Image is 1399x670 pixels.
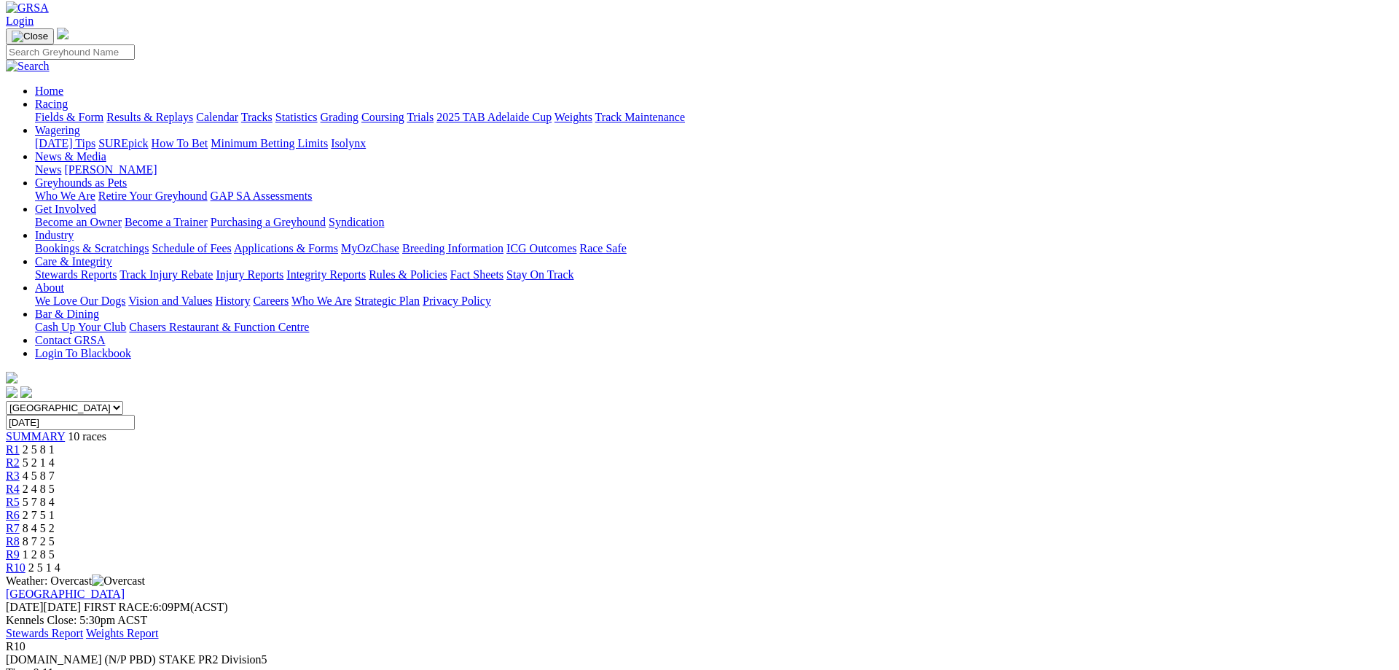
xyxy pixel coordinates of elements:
[6,601,44,613] span: [DATE]
[211,216,326,228] a: Purchasing a Greyhound
[84,601,152,613] span: FIRST RACE:
[329,216,384,228] a: Syndication
[23,470,55,482] span: 4 5 8 7
[554,111,592,123] a: Weights
[6,483,20,495] span: R4
[92,574,145,588] img: Overcast
[35,268,117,281] a: Stewards Reports
[98,190,208,202] a: Retire Your Greyhound
[286,268,366,281] a: Integrity Reports
[6,443,20,456] a: R1
[331,137,366,149] a: Isolynx
[28,561,60,574] span: 2 5 1 4
[119,268,213,281] a: Track Injury Rebate
[6,588,125,600] a: [GEOGRAPHIC_DATA]
[361,111,404,123] a: Coursing
[6,415,135,430] input: Select date
[23,443,55,456] span: 2 5 8 1
[6,548,20,561] a: R9
[129,321,309,333] a: Chasers Restaurant & Function Centre
[20,386,32,398] img: twitter.svg
[6,470,20,482] a: R3
[35,295,125,307] a: We Love Our Dogs
[23,548,55,561] span: 1 2 8 5
[6,640,26,653] span: R10
[241,111,273,123] a: Tracks
[35,347,131,359] a: Login To Blackbook
[506,268,573,281] a: Stay On Track
[23,509,55,521] span: 2 7 5 1
[35,255,112,268] a: Care & Integrity
[35,242,1393,255] div: Industry
[6,60,50,73] img: Search
[6,28,54,44] button: Toggle navigation
[506,242,576,254] a: ICG Outcomes
[234,242,338,254] a: Applications & Forms
[98,137,148,149] a: SUREpick
[35,176,127,189] a: Greyhounds as Pets
[6,535,20,548] a: R8
[152,137,208,149] a: How To Bet
[436,111,552,123] a: 2025 TAB Adelaide Cup
[341,242,399,254] a: MyOzChase
[35,321,1393,334] div: Bar & Dining
[35,242,149,254] a: Bookings & Scratchings
[6,456,20,469] a: R2
[355,295,420,307] a: Strategic Plan
[35,216,1393,229] div: Get Involved
[35,334,105,346] a: Contact GRSA
[6,15,34,27] a: Login
[35,190,95,202] a: Who We Are
[6,1,49,15] img: GRSA
[6,614,1393,627] div: Kennels Close: 5:30pm ACST
[35,137,1393,150] div: Wagering
[23,483,55,495] span: 2 4 8 5
[35,85,63,97] a: Home
[64,163,157,176] a: [PERSON_NAME]
[407,111,434,123] a: Trials
[211,190,313,202] a: GAP SA Assessments
[35,295,1393,308] div: About
[35,124,80,136] a: Wagering
[369,268,447,281] a: Rules & Policies
[128,295,212,307] a: Vision and Values
[35,321,126,333] a: Cash Up Your Club
[35,216,122,228] a: Become an Owner
[35,229,74,241] a: Industry
[35,111,103,123] a: Fields & Form
[35,150,106,163] a: News & Media
[321,111,358,123] a: Grading
[216,268,283,281] a: Injury Reports
[6,561,26,574] a: R10
[35,163,1393,176] div: News & Media
[6,653,1393,666] div: [DOMAIN_NAME] (N/P PBD) STAKE PR2 Division5
[23,522,55,534] span: 8 4 5 2
[35,203,96,215] a: Get Involved
[84,601,228,613] span: 6:09PM(ACST)
[196,111,238,123] a: Calendar
[275,111,318,123] a: Statistics
[35,111,1393,124] div: Racing
[35,163,61,176] a: News
[57,28,68,39] img: logo-grsa-white.png
[106,111,193,123] a: Results & Replays
[6,430,65,443] a: SUMMARY
[6,574,145,587] span: Weather: Overcast
[6,496,20,508] span: R5
[211,137,328,149] a: Minimum Betting Limits
[291,295,352,307] a: Who We Are
[6,372,17,383] img: logo-grsa-white.png
[450,268,503,281] a: Fact Sheets
[68,430,106,443] span: 10 races
[35,308,99,320] a: Bar & Dining
[35,268,1393,281] div: Care & Integrity
[12,31,48,42] img: Close
[6,509,20,521] a: R6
